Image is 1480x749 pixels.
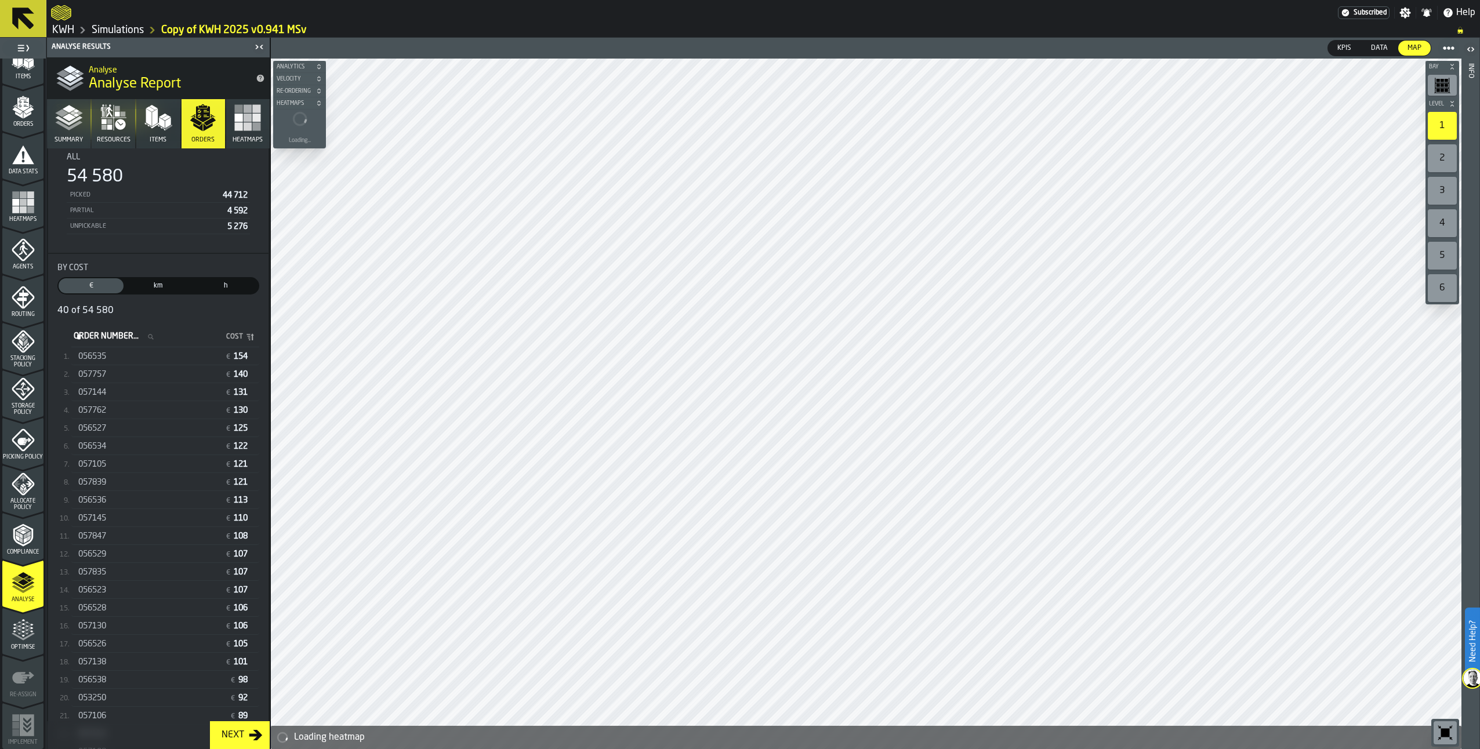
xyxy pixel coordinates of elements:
[78,442,106,451] span: 056534
[234,586,250,594] span: 107
[2,370,43,416] li: menu Storage Policy
[274,100,313,107] span: Heatmaps
[2,216,43,223] span: Heatmaps
[97,136,130,144] span: Resources
[67,203,250,219] div: StatList-item-Partial
[226,443,230,451] span: €
[69,223,223,230] div: Unpickable
[234,514,250,522] span: 110
[210,721,270,749] button: button-Next
[57,263,259,272] div: Title
[2,512,43,559] li: menu Compliance
[71,347,259,365] div: StatList-item-[object Object]
[1428,177,1457,205] div: 3
[2,655,43,701] li: menu Re-assign
[2,549,43,555] span: Compliance
[71,455,259,473] div: StatList-item-[object Object]
[69,207,223,214] div: Partial
[71,671,259,689] div: StatList-item-[object Object]
[78,603,106,613] span: 056528
[2,311,43,318] span: Routing
[226,623,230,631] span: €
[1467,61,1475,746] div: Info
[192,277,259,294] label: button-switch-multi-Time
[1436,723,1454,742] svg: Reset zoom and position
[2,121,43,128] span: Orders
[71,437,259,455] div: StatList-item-[object Object]
[231,695,235,703] span: €
[233,136,263,144] span: Heatmaps
[226,551,230,559] span: €
[2,498,43,511] span: Allocate Policy
[227,207,248,215] span: 4 592
[51,23,1475,37] nav: Breadcrumb
[78,639,106,649] span: 056526
[223,191,248,199] span: 44 712
[1425,239,1459,272] div: button-toolbar-undefined
[226,515,230,523] span: €
[69,191,218,199] div: Picked
[273,73,326,85] button: button-
[1425,98,1459,110] button: button-
[1461,38,1479,749] header: Info
[52,24,74,37] a: link-to-/wh/i/4fb45246-3b77-4bb5-b880-c337c3c5facb
[1456,6,1475,20] span: Help
[78,424,106,433] span: 056527
[1362,41,1397,56] div: thumb
[234,370,250,379] span: 140
[1428,209,1457,237] div: 4
[2,608,43,654] li: menu Optimise
[67,152,80,162] span: All
[57,277,125,294] label: button-switch-multi-Cost
[273,61,326,72] button: button-
[2,703,43,749] li: menu Implement
[78,621,106,631] span: 057130
[78,370,106,379] span: 057757
[226,497,230,505] span: €
[234,532,250,540] span: 108
[2,644,43,650] span: Optimise
[273,85,326,97] button: button-
[51,2,71,23] a: logo-header
[2,180,43,226] li: menu Heatmaps
[1338,6,1390,19] a: link-to-/wh/i/4fb45246-3b77-4bb5-b880-c337c3c5facb/settings/billing
[208,333,243,341] span: Cost
[1398,41,1431,56] div: thumb
[71,707,259,725] div: StatList-item-[object Object]
[71,599,259,617] div: StatList-item-[object Object]
[78,675,106,685] span: 056538
[47,38,270,57] header: Analyse Results
[1428,144,1457,172] div: 2
[2,692,43,698] span: Re-assign
[1466,609,1479,674] label: Need Help?
[78,693,106,703] span: 053250
[226,353,230,361] span: €
[78,496,106,505] span: 056536
[47,57,270,99] div: title-Analyse Report
[1361,40,1398,56] label: button-switch-multi-Data
[2,322,43,369] li: menu Stacking Policy
[274,64,313,70] span: Analytics
[195,281,256,291] span: h
[1463,40,1479,61] label: button-toggle-Open
[231,712,235,721] span: €
[71,419,259,437] div: StatList-item-[object Object]
[294,730,1457,744] div: Loading heatmap
[55,136,83,144] span: Summary
[67,166,123,187] div: 54 580
[78,657,106,667] span: 057138
[234,568,250,576] span: 107
[234,622,250,630] span: 106
[193,278,258,293] div: thumb
[78,478,106,487] span: 057839
[191,136,215,144] span: Orders
[2,132,43,179] li: menu Data Stats
[49,43,251,51] div: Analyse Results
[150,136,166,144] span: Items
[1425,142,1459,174] div: button-toolbar-undefined
[238,676,250,684] span: 98
[126,278,191,293] div: thumb
[67,219,250,234] div: StatList-item-Unpickable
[67,152,250,162] div: Title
